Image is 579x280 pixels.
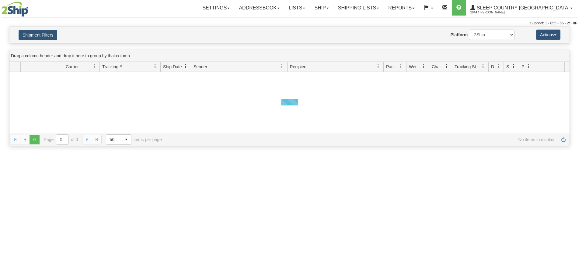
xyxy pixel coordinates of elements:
div: Support: 1 - 855 - 55 - 2SHIP [2,21,577,26]
a: Addressbook [234,0,284,16]
span: No items to display [170,137,554,142]
span: Packages [386,64,399,70]
a: Ship [310,0,333,16]
a: Recipient filter column settings [373,61,383,72]
button: Shipment Filters [19,30,57,40]
label: Platform [450,32,468,38]
span: Pickup Status [521,64,527,70]
div: grid grouping header [9,50,570,62]
span: select [121,135,131,144]
span: Page of 0 [44,134,78,145]
button: Actions [536,30,560,40]
span: Page 0 [30,135,39,144]
span: Weight [409,64,422,70]
a: Sender filter column settings [277,61,287,72]
span: Shipment Issues [506,64,511,70]
span: items per page [106,134,162,145]
a: Tracking Status filter column settings [478,61,488,72]
span: Tracking Status [455,64,481,70]
img: logo2044.jpg [2,2,28,17]
a: Shipping lists [333,0,384,16]
a: Reports [384,0,419,16]
a: Delivery Status filter column settings [493,61,504,72]
span: Sender [194,64,207,70]
span: Charge [432,64,445,70]
span: Sleep Country [GEOGRAPHIC_DATA] [475,5,570,10]
span: Tracking # [102,64,122,70]
a: Refresh [559,135,568,144]
a: Shipment Issues filter column settings [508,61,519,72]
a: Tracking # filter column settings [150,61,160,72]
a: Pickup Status filter column settings [524,61,534,72]
a: Weight filter column settings [419,61,429,72]
span: Recipient [290,64,308,70]
span: Delivery Status [491,64,496,70]
span: Ship Date [163,64,182,70]
span: 50 [110,136,118,143]
a: Lists [284,0,310,16]
a: Carrier filter column settings [89,61,99,72]
a: Charge filter column settings [441,61,452,72]
span: Carrier [66,64,79,70]
span: 2044 / [PERSON_NAME] [470,9,516,16]
a: Settings [198,0,234,16]
a: Ship Date filter column settings [180,61,191,72]
iframe: chat widget [565,109,578,171]
a: Packages filter column settings [396,61,406,72]
span: Page sizes drop down [106,134,131,145]
a: Sleep Country [GEOGRAPHIC_DATA] 2044 / [PERSON_NAME] [466,0,577,16]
